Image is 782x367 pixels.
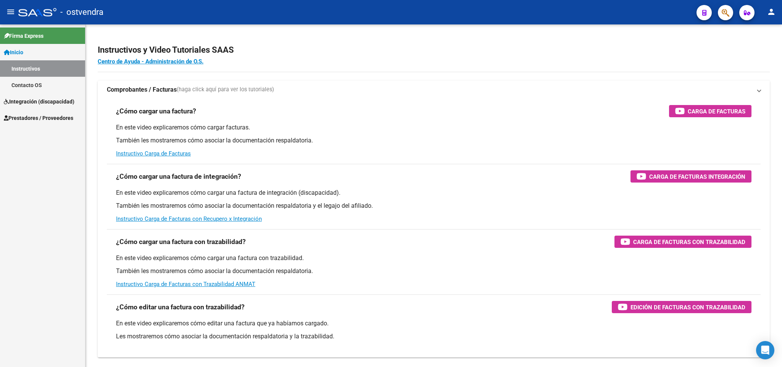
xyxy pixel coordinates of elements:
p: También les mostraremos cómo asociar la documentación respaldatoria. [116,136,751,145]
span: Prestadores / Proveedores [4,114,73,122]
p: En este video explicaremos cómo editar una factura que ya habíamos cargado. [116,319,751,328]
button: Carga de Facturas Integración [630,170,751,183]
span: Carga de Facturas con Trazabilidad [633,237,745,247]
span: Carga de Facturas Integración [649,172,745,181]
mat-icon: menu [6,7,15,16]
a: Instructivo Carga de Facturas con Trazabilidad ANMAT [116,281,255,288]
p: También les mostraremos cómo asociar la documentación respaldatoria. [116,267,751,275]
h3: ¿Cómo cargar una factura con trazabilidad? [116,236,246,247]
button: Carga de Facturas [669,105,751,117]
mat-expansion-panel-header: Comprobantes / Facturas(haga click aquí para ver los tutoriales) [98,81,770,99]
p: También les mostraremos cómo asociar la documentación respaldatoria y el legajo del afiliado. [116,202,751,210]
p: Les mostraremos cómo asociar la documentación respaldatoria y la trazabilidad. [116,332,751,341]
span: Integración (discapacidad) [4,97,74,106]
span: Inicio [4,48,23,57]
div: Comprobantes / Facturas(haga click aquí para ver los tutoriales) [98,99,770,357]
strong: Comprobantes / Facturas [107,86,177,94]
button: Edición de Facturas con Trazabilidad [612,301,751,313]
span: Edición de Facturas con Trazabilidad [630,302,745,312]
span: Firma Express [4,32,44,40]
button: Carga de Facturas con Trazabilidad [614,236,751,248]
span: (haga click aquí para ver los tutoriales) [177,86,274,94]
h3: ¿Cómo editar una factura con trazabilidad? [116,302,245,312]
a: Instructivo Carga de Facturas [116,150,191,157]
span: Carga de Facturas [688,107,745,116]
div: Open Intercom Messenger [756,341,774,359]
h2: Instructivos y Video Tutoriales SAAS [98,43,770,57]
p: En este video explicaremos cómo cargar facturas. [116,123,751,132]
h3: ¿Cómo cargar una factura? [116,106,196,116]
mat-icon: person [767,7,776,16]
a: Centro de Ayuda - Administración de O.S. [98,58,203,65]
p: En este video explicaremos cómo cargar una factura con trazabilidad. [116,254,751,262]
span: - ostvendra [60,4,103,21]
p: En este video explicaremos cómo cargar una factura de integración (discapacidad). [116,189,751,197]
h3: ¿Cómo cargar una factura de integración? [116,171,241,182]
a: Instructivo Carga de Facturas con Recupero x Integración [116,215,262,222]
